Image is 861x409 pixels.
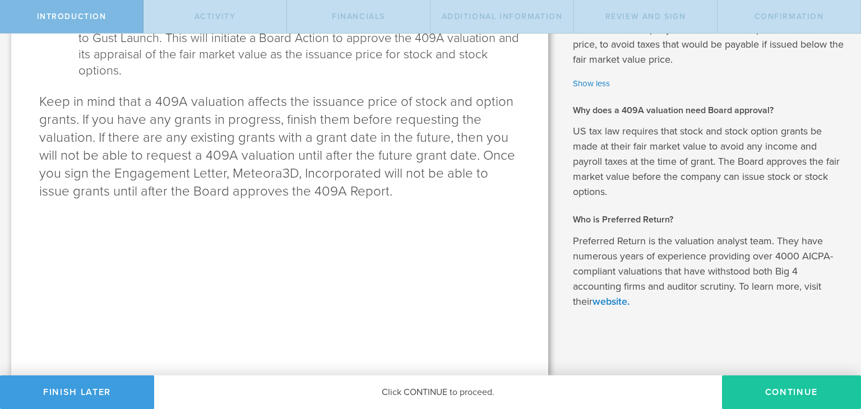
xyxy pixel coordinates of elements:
[78,14,520,79] li: Finally, after your approval, the analyst will upload the final certified 409A Report to Gust Lau...
[195,12,236,21] span: Activity
[805,322,861,375] iframe: Chat Widget
[39,93,520,201] p: Keep in mind that a 409A valuation affects the issuance price of stock and option grants. If you ...
[573,124,844,199] p: US tax law requires that stock and stock option grants be made at their fair market value to avoi...
[332,12,385,21] span: Financials
[573,77,844,90] a: Show less
[154,375,722,409] div: Click CONTINUE to proceed.
[605,12,686,21] span: Review and Sign
[592,295,629,308] a: website.
[722,375,861,409] button: Continue
[573,213,844,226] h2: Who is Preferred Return?
[37,12,107,21] span: Introduction
[573,104,844,117] h2: Why does a 409A valuation need Board approval?
[573,234,844,309] p: Preferred Return is the valuation analyst team. They have numerous years of experience providing ...
[442,12,563,21] span: Additional Information
[754,12,824,21] span: Confirmation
